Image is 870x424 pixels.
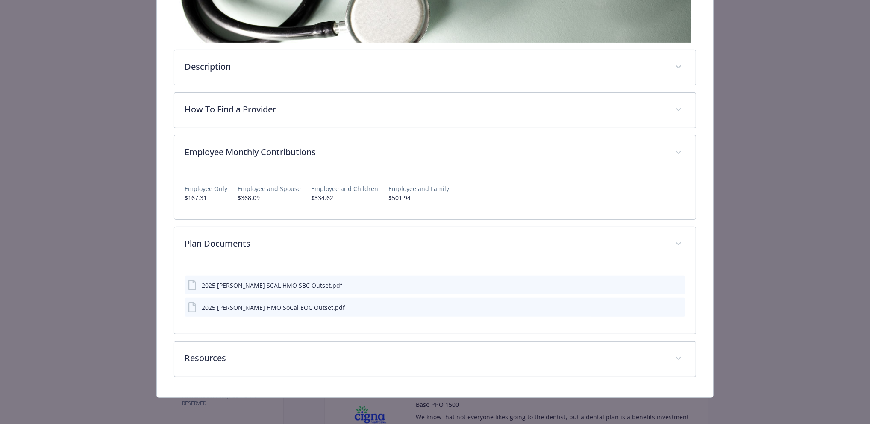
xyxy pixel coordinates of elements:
[174,50,695,85] div: Description
[174,171,695,219] div: Employee Monthly Contributions
[174,93,695,128] div: How To Find a Provider
[674,303,682,312] button: preview file
[202,303,345,312] div: 2025 [PERSON_NAME] HMO SoCal EOC Outset.pdf
[185,103,664,116] p: How To Find a Provider
[202,281,342,290] div: 2025 [PERSON_NAME] SCAL HMO SBC Outset.pdf
[311,184,378,193] p: Employee and Children
[661,303,667,312] button: download file
[674,281,682,290] button: preview file
[174,262,695,334] div: Plan Documents
[661,281,667,290] button: download file
[185,352,664,365] p: Resources
[185,184,227,193] p: Employee Only
[311,193,378,202] p: $334.62
[174,227,695,262] div: Plan Documents
[238,184,301,193] p: Employee and Spouse
[185,146,664,159] p: Employee Monthly Contributions
[174,135,695,171] div: Employee Monthly Contributions
[185,193,227,202] p: $167.31
[185,237,664,250] p: Plan Documents
[388,193,449,202] p: $501.94
[174,342,695,377] div: Resources
[185,60,664,73] p: Description
[238,193,301,202] p: $368.09
[388,184,449,193] p: Employee and Family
